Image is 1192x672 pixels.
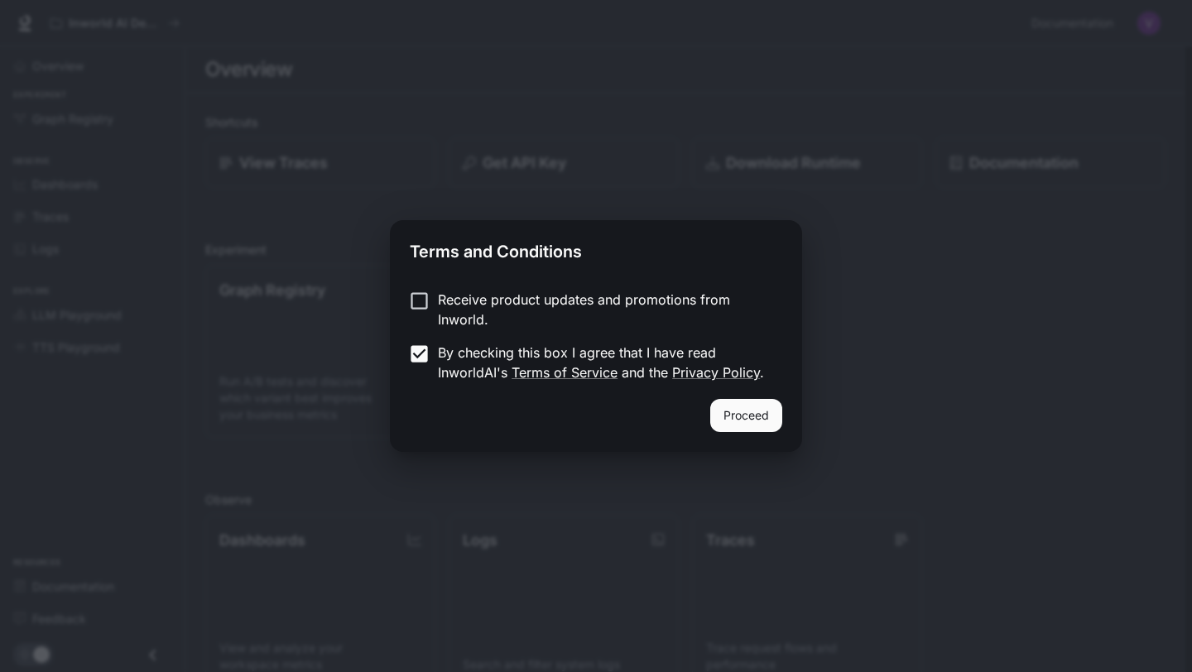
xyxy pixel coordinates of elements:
h2: Terms and Conditions [390,220,802,276]
button: Proceed [710,399,782,432]
a: Privacy Policy [672,364,760,381]
p: By checking this box I agree that I have read InworldAI's and the . [438,343,769,382]
p: Receive product updates and promotions from Inworld. [438,290,769,329]
a: Terms of Service [512,364,618,381]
